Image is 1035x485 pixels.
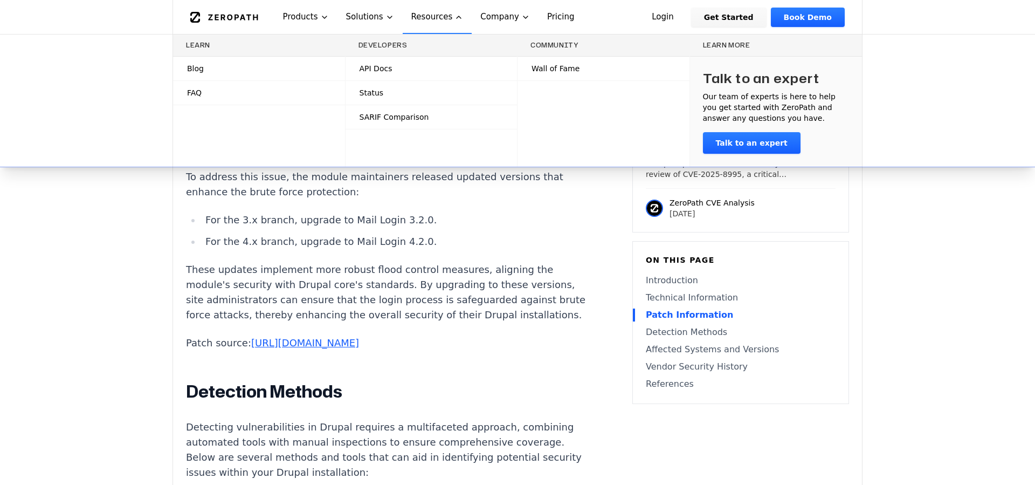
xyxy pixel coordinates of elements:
a: Get Started [691,8,767,27]
span: Wall of Fame [532,63,579,74]
li: For the 4.x branch, upgrade to Mail Login 4.2.0. [201,234,587,249]
p: These updates implement more robust flood control measures, aligning the module's security with D... [186,262,587,323]
h3: Talk to an expert [703,70,819,87]
a: Vendor Security History [646,360,836,373]
a: API Docs [346,57,517,80]
p: Patch source: [186,336,587,351]
a: FAQ [173,81,345,105]
a: Blog [173,57,345,80]
p: Detecting vulnerabilities in Drupal requires a multifaceted approach, combining automated tools w... [186,420,587,480]
a: Book Demo [771,8,845,27]
a: Detection Methods [646,326,836,339]
h2: Detection Methods [186,381,587,402]
span: SARIF Comparison [360,112,429,122]
span: Status [360,87,384,98]
span: Blog [187,63,204,74]
a: SARIF Comparison [346,105,517,129]
h3: Learn [186,41,332,50]
span: API Docs [360,63,392,74]
p: ZeroPath CVE Analysis [670,197,755,208]
a: Status [346,81,517,105]
a: [URL][DOMAIN_NAME] [251,337,359,349]
p: [DATE] [670,208,755,219]
a: References [646,378,836,391]
a: Introduction [646,274,836,287]
a: Talk to an expert [703,132,801,154]
a: Patch Information [646,309,836,322]
h3: Developers [358,41,505,50]
p: Our team of experts is here to help you get started with ZeroPath and answer any questions you have. [703,91,850,124]
h3: Community [530,41,677,50]
a: Affected Systems and Versions [646,343,836,356]
a: Technical Information [646,291,836,304]
img: ZeroPath CVE Analysis [646,200,663,217]
a: Wall of Fame [517,57,689,80]
li: For the 3.x branch, upgrade to Mail Login 3.2.0. [201,213,587,228]
p: To address this issue, the module maintainers released updated versions that enhance the brute fo... [186,169,587,200]
h3: Learn more [703,41,850,50]
p: This post provides a brief summary and technical review of CVE-2025-8995, a critical authenticati... [646,158,836,180]
a: Login [639,8,687,27]
h6: On this page [646,255,836,265]
span: FAQ [187,87,202,98]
